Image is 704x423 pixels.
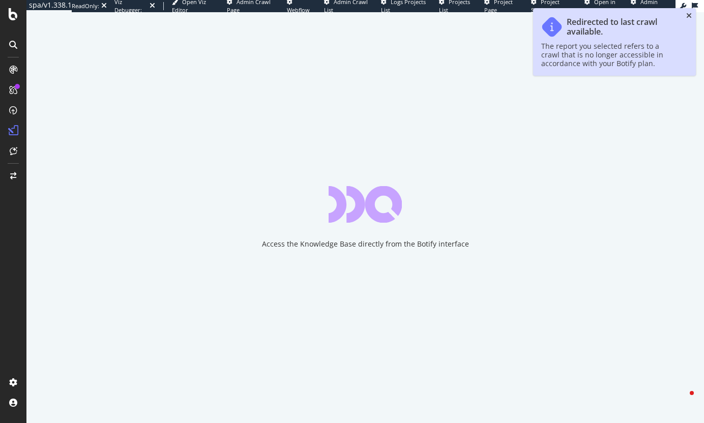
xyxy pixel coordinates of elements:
[541,42,678,68] div: The report you selected refers to a crawl that is no longer accessible in accordance with your Bo...
[72,2,99,10] div: ReadOnly:
[287,6,310,14] span: Webflow
[329,186,402,223] div: animation
[262,239,469,249] div: Access the Knowledge Base directly from the Botify interface
[669,388,694,413] iframe: Intercom live chat
[567,17,678,37] div: Redirected to last crawl available.
[686,12,692,19] div: close toast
